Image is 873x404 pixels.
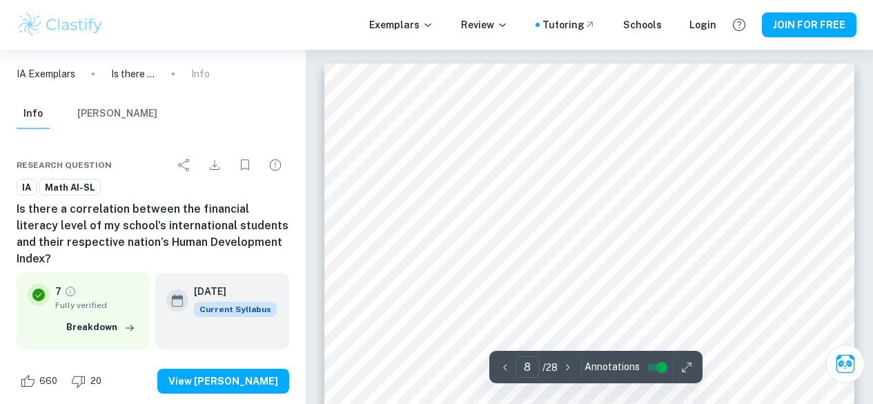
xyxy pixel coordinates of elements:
[63,317,139,338] button: Breakdown
[17,179,37,196] a: IA
[17,201,289,267] h6: Is there a correlation between the financial literacy level of my school's international students...
[585,360,640,374] span: Annotations
[17,370,65,392] div: Like
[17,66,75,81] a: IA Exemplars
[689,17,716,32] a: Login
[39,179,101,196] a: Math AI-SL
[542,360,558,375] p: / 28
[111,66,155,81] p: Is there a correlation between the financial literacy level of my school's international students...
[17,11,104,39] img: Clastify logo
[83,374,109,388] span: 20
[157,369,289,394] button: View [PERSON_NAME]
[40,181,100,195] span: Math AI-SL
[727,13,751,37] button: Help and Feedback
[17,99,50,129] button: Info
[32,374,65,388] span: 660
[369,17,433,32] p: Exemplars
[55,299,139,311] span: Fully verified
[762,12,856,37] button: JOIN FOR FREE
[542,17,596,32] a: Tutoring
[170,151,198,179] div: Share
[262,151,289,179] div: Report issue
[201,151,228,179] div: Download
[64,285,77,298] a: Grade fully verified
[826,345,865,383] button: Ask Clai
[194,284,266,299] h6: [DATE]
[461,17,508,32] p: Review
[17,159,112,171] span: Research question
[55,284,61,299] p: 7
[77,99,157,129] button: [PERSON_NAME]
[17,181,36,195] span: IA
[194,302,277,317] div: This exemplar is based on the current syllabus. Feel free to refer to it for inspiration/ideas wh...
[191,66,210,81] p: Info
[194,302,277,317] span: Current Syllabus
[68,370,109,392] div: Dislike
[231,151,259,179] div: Bookmark
[623,17,662,32] a: Schools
